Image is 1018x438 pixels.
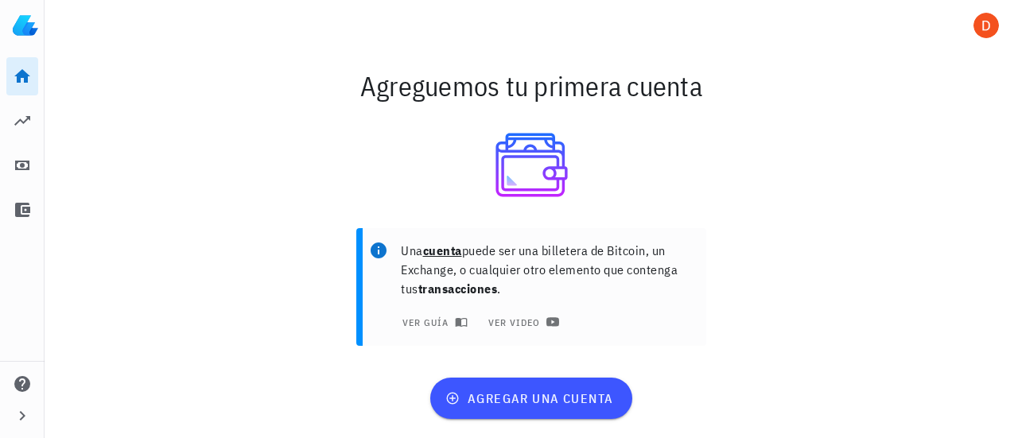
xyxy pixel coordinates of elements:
[401,241,694,298] p: Una puede ser una billetera de Bitcoin, un Exchange, o cualquier otro elemento que contenga tus .
[401,316,464,328] span: ver guía
[391,311,475,333] button: ver guía
[60,60,1003,111] div: Agreguemos tu primera cuenta
[973,13,999,38] div: avatar
[418,281,498,297] b: transacciones
[487,316,556,328] span: ver video
[449,390,613,406] span: agregar una cuenta
[430,378,631,419] button: agregar una cuenta
[477,311,566,333] a: ver video
[423,242,462,258] b: cuenta
[13,13,38,38] img: LedgiFi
